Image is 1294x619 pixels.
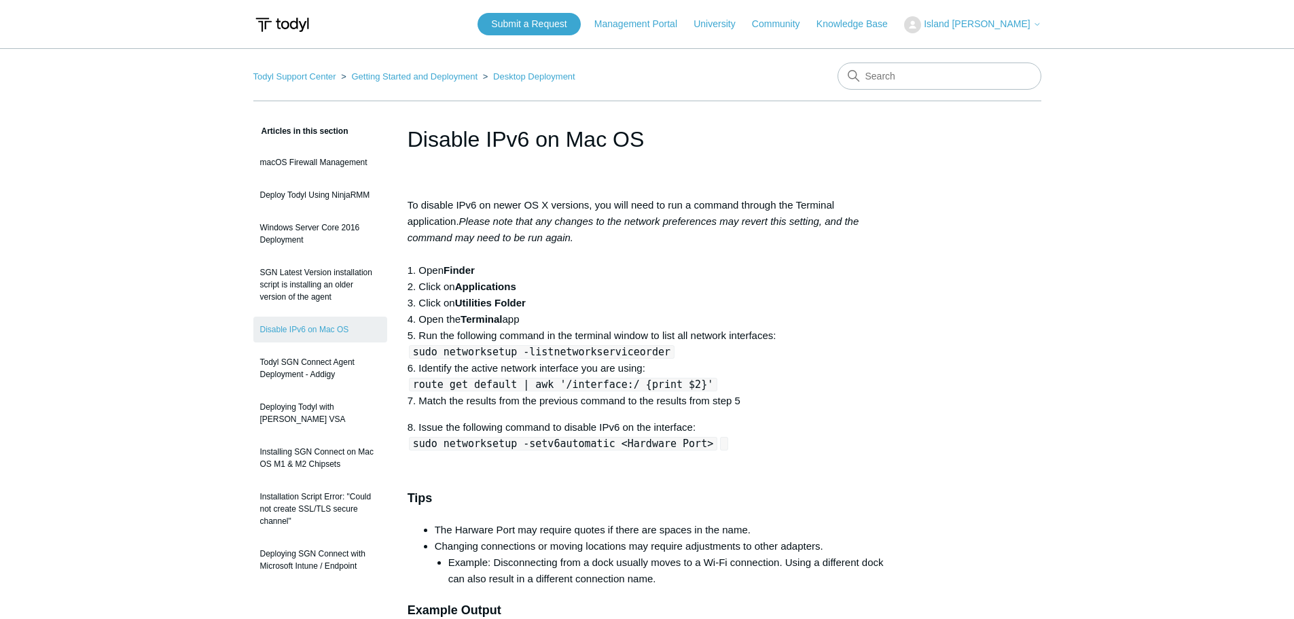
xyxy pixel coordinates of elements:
[253,439,387,477] a: Installing SGN Connect on Mac OS M1 & M2 Chipsets
[408,489,887,508] h3: Tips
[816,17,901,31] a: Knowledge Base
[253,71,339,82] li: Todyl Support Center
[408,123,887,156] h1: Disable IPv6 on Mac OS
[253,149,387,175] a: macOS Firewall Management
[338,71,480,82] li: Getting Started and Deployment
[924,18,1030,29] span: Island [PERSON_NAME]
[455,297,526,308] strong: Utilities Folder
[253,12,311,37] img: Todyl Support Center Help Center home page
[752,17,814,31] a: Community
[455,281,516,292] strong: Applications
[253,394,387,432] a: Deploying Todyl with [PERSON_NAME] VSA
[478,13,580,35] a: Submit a Request
[904,16,1041,33] button: Island [PERSON_NAME]
[253,317,387,342] a: Disable IPv6 on Mac OS
[444,264,475,276] strong: Finder
[253,541,387,579] a: Deploying SGN Connect with Microsoft Intune / Endpoint
[253,260,387,310] a: SGN Latest Version installation script is installing an older version of the agent
[408,197,887,409] p: To disable IPv6 on newer OS X versions, you will need to run a command through the Terminal appli...
[493,71,575,82] a: Desktop Deployment
[594,17,691,31] a: Management Portal
[461,313,502,325] strong: Terminal
[838,63,1041,90] input: Search
[694,17,749,31] a: University
[435,538,887,587] li: Changing connections or moving locations may require adjustments to other adapters.
[253,126,348,136] span: Articles in this section
[253,182,387,208] a: Deploy Todyl Using NinjaRMM
[408,419,887,452] p: 8. Issue the following command to disable IPv6 on the interface:
[409,345,675,359] code: sudo networksetup -listnetworkserviceorder
[253,484,387,534] a: Installation Script Error: "Could not create SSL/TLS secure channel"
[409,437,718,450] code: sudo networksetup -setv6automatic <Hardware Port>
[448,554,887,587] li: Example: Disconnecting from a dock usually moves to a Wi-Fi connection. Using a different dock ca...
[480,71,575,82] li: Desktop Deployment
[253,349,387,387] a: Todyl SGN Connect Agent Deployment - Addigy
[253,215,387,253] a: Windows Server Core 2016 Deployment
[409,378,718,391] code: route get default | awk '/interface:/ {print $2}'
[408,215,859,243] em: Please note that any changes to the network preferences may revert this setting, and the command ...
[435,522,887,538] li: The Harware Port may require quotes if there are spaces in the name.
[253,71,336,82] a: Todyl Support Center
[351,71,478,82] a: Getting Started and Deployment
